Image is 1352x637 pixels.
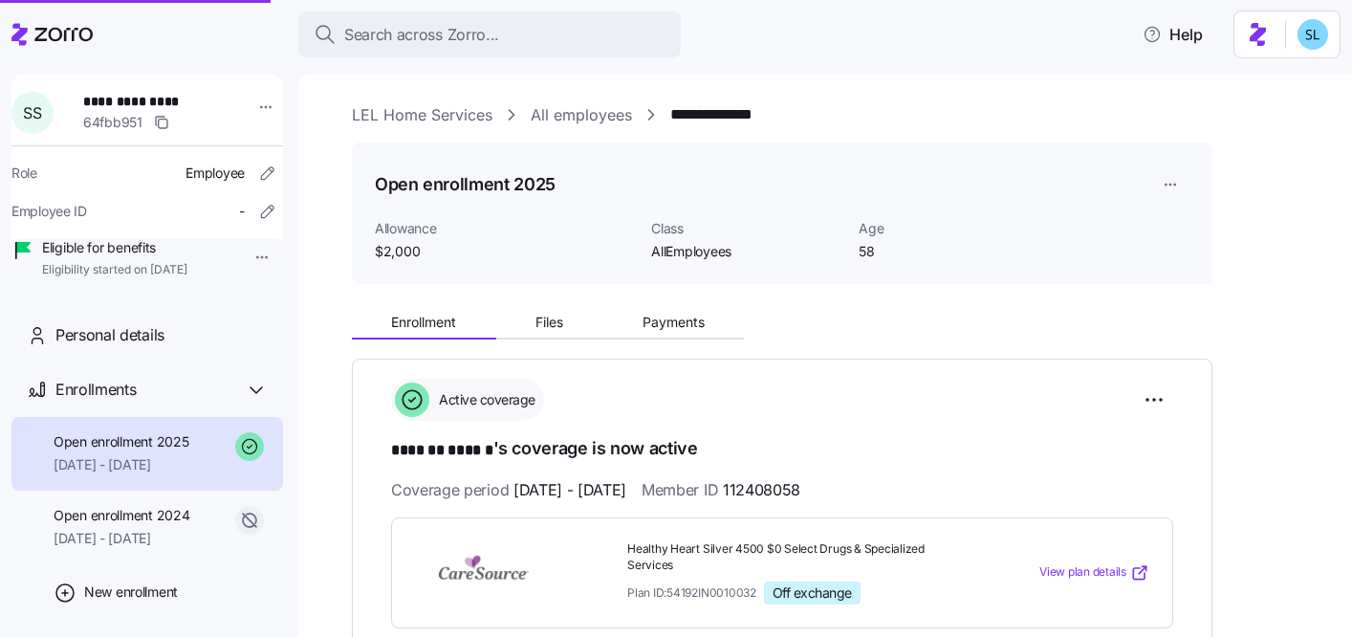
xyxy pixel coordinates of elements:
span: Active coverage [433,390,535,409]
span: Search across Zorro... [344,23,499,47]
span: View plan details [1039,563,1126,582]
button: Search across Zorro... [298,11,681,57]
span: [DATE] - [DATE] [54,529,189,548]
span: Help [1143,23,1203,46]
span: Role [11,164,37,183]
span: S S [23,105,41,121]
img: CareSource [415,551,553,595]
span: [DATE] - [DATE] [54,455,188,474]
span: Employee [185,164,245,183]
span: Personal details [55,323,164,347]
span: Payments [643,316,705,329]
button: Help [1127,15,1218,54]
h1: 's coverage is now active [391,436,1173,463]
span: 58 [859,242,1051,261]
span: Coverage period [391,478,626,502]
span: Enrollment [391,316,456,329]
span: [DATE] - [DATE] [513,478,626,502]
span: Enrollments [55,378,136,402]
span: Member ID [642,478,800,502]
span: New enrollment [84,582,178,602]
span: Off exchange [773,584,852,602]
span: Age [859,219,1051,238]
span: 64fbb951 [83,113,142,132]
span: Files [535,316,563,329]
span: - [239,202,245,221]
a: View plan details [1039,563,1149,582]
span: Eligible for benefits [42,238,187,257]
span: Open enrollment 2025 [54,432,188,451]
a: All employees [531,103,632,127]
span: Open enrollment 2024 [54,506,189,525]
span: Healthy Heart Silver 4500 $0 Select Drugs & Specialized Services [627,541,962,574]
span: Plan ID: 54192IN0010032 [627,584,756,601]
span: 112408058 [723,478,800,502]
a: LEL Home Services [352,103,492,127]
span: AllEmployees [651,242,843,261]
span: $2,000 [375,242,636,261]
h1: Open enrollment 2025 [375,172,556,196]
span: Allowance [375,219,636,238]
span: Class [651,219,843,238]
span: Employee ID [11,202,87,221]
span: Eligibility started on [DATE] [42,262,187,278]
img: 7c620d928e46699fcfb78cede4daf1d1 [1297,19,1328,50]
